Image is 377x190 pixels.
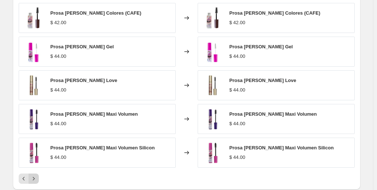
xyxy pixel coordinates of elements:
div: $ 44.00 [229,86,245,94]
div: $ 44.00 [229,154,245,161]
img: UntitledProject_24_9dd9e1c3-4853-4c2a-91ab-820df1481044_80x.jpg [202,74,224,96]
img: UntitledProject_24_9dd9e1c3-4853-4c2a-91ab-820df1481044_80x.jpg [23,74,45,96]
div: $ 44.00 [51,53,66,60]
img: UntitledProject_31_dcfa2ac7-f9c0-4a39-b584-823f7d07c23b_80x.jpg [202,41,224,63]
span: Prosa [PERSON_NAME] Colores (CAFE) [51,10,141,16]
button: Next [29,174,39,184]
span: Prosa [PERSON_NAME] Maxi Volumen [51,111,138,117]
span: Prosa [PERSON_NAME] Maxi Volumen Silicon [229,145,334,150]
span: Prosa [PERSON_NAME] Gel [51,44,114,49]
span: Prosa [PERSON_NAME] Colores (CAFE) [229,10,320,16]
img: UntitledProject_25_638f2f44-13d3-4e7f-95a9-0164642a7a4e_80x.jpg [202,108,224,130]
div: $ 44.00 [51,154,66,161]
span: Prosa [PERSON_NAME] Maxi Volumen Silicon [51,145,155,150]
span: Prosa [PERSON_NAME] Maxi Volumen [229,111,317,117]
img: rimel-cafe-4-en-1-cafe-768881_1800x1800_b1d4e5b3-11e9-41f1-9de5-ecea8313fb80_80x.webp [23,7,45,29]
span: Prosa [PERSON_NAME] Love [51,78,117,83]
img: UntitledProject_26_4831e840-178c-4d9a-8840-7deb73603931_80x.jpg [23,142,45,164]
span: Prosa [PERSON_NAME] Gel [229,44,293,49]
div: $ 44.00 [229,120,245,127]
img: UntitledProject_25_638f2f44-13d3-4e7f-95a9-0164642a7a4e_80x.jpg [23,108,45,130]
div: $ 44.00 [51,120,66,127]
img: UntitledProject_26_4831e840-178c-4d9a-8840-7deb73603931_80x.jpg [202,142,224,164]
button: Previous [19,174,29,184]
div: $ 44.00 [51,86,66,94]
div: $ 42.00 [229,19,245,26]
img: UntitledProject_31_dcfa2ac7-f9c0-4a39-b584-823f7d07c23b_80x.jpg [23,41,45,63]
div: $ 44.00 [229,53,245,60]
nav: Pagination [19,174,39,184]
span: Prosa [PERSON_NAME] Love [229,78,296,83]
img: rimel-cafe-4-en-1-cafe-768881_1800x1800_b1d4e5b3-11e9-41f1-9de5-ecea8313fb80_80x.webp [202,7,224,29]
div: $ 42.00 [51,19,66,26]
